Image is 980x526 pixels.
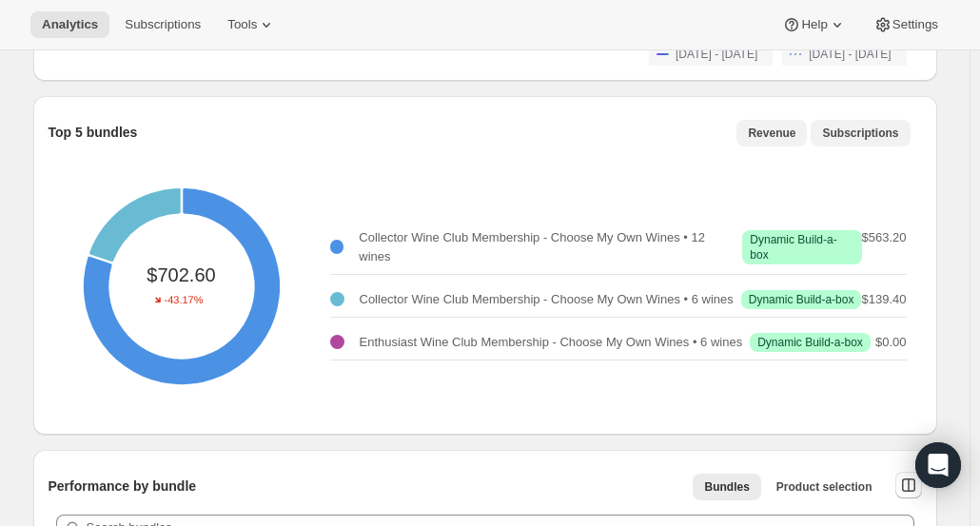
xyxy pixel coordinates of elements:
[704,479,749,495] span: Bundles
[749,292,854,307] span: Dynamic Build-a-box
[915,442,961,488] div: Open Intercom Messenger
[49,477,197,496] p: Performance by bundle
[809,47,891,62] span: [DATE] - [DATE]
[216,11,287,38] button: Tools
[862,11,950,38] button: Settings
[748,126,795,141] span: Revenue
[757,335,863,350] span: Dynamic Build-a-box
[782,43,906,66] button: [DATE] - [DATE]
[822,126,898,141] span: Subscriptions
[676,47,757,62] span: [DATE] - [DATE]
[227,17,257,32] span: Tools
[30,11,109,38] button: Analytics
[862,290,907,309] p: $139.40
[875,333,907,352] p: $0.00
[771,11,857,38] button: Help
[113,11,212,38] button: Subscriptions
[359,228,735,266] p: Collector Wine Club Membership - Choose My Own Wines • 12 wines
[125,17,201,32] span: Subscriptions
[750,232,853,263] span: Dynamic Build-a-box
[862,228,907,266] p: $563.20
[801,17,827,32] span: Help
[49,123,138,142] p: Top 5 bundles
[892,17,938,32] span: Settings
[649,43,773,66] button: [DATE] - [DATE]
[360,290,734,309] p: Collector Wine Club Membership - Choose My Own Wines • 6 wines
[42,17,98,32] span: Analytics
[360,333,743,352] p: Enthusiast Wine Club Membership - Choose My Own Wines • 6 wines
[776,479,872,495] span: Product selection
